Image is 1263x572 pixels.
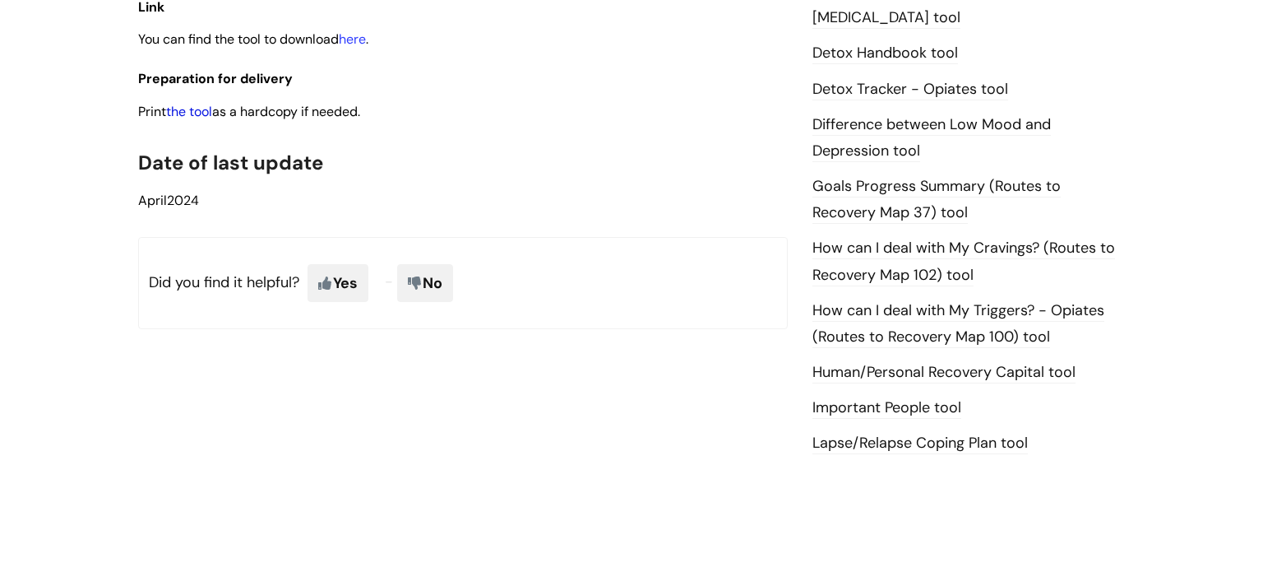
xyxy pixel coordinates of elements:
a: Detox Tracker - Opiates tool [812,79,1008,100]
a: How can I deal with My Triggers? - Opiates (Routes to Recovery Map 100) tool [812,300,1104,348]
span: Print [138,103,166,120]
a: Lapse/Relapse Coping Plan tool [812,433,1028,454]
a: Human/Personal Recovery Capital tool [812,362,1076,384]
a: the tool [166,103,212,120]
span: You can find the tool to download . [138,30,368,48]
span: Date of last update [138,150,323,175]
span: Preparation for delivery [138,70,293,87]
span: 2024 [138,192,199,209]
span: April [138,192,167,209]
span: No [397,264,453,302]
p: Did you find it helpful? [138,237,788,329]
a: here [339,30,366,48]
a: Important People tool [812,398,961,419]
a: [MEDICAL_DATA] tool [812,7,960,29]
a: Detox Handbook tool [812,43,958,64]
a: Goals Progress Summary (Routes to Recovery Map 37) tool [812,176,1061,224]
a: How can I deal with My Cravings? (Routes to Recovery Map 102) tool [812,238,1115,286]
a: Difference between Low Mood and Depression tool [812,114,1051,162]
span: Yes [308,264,368,302]
span: as a hardcopy if needed. [166,103,360,120]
